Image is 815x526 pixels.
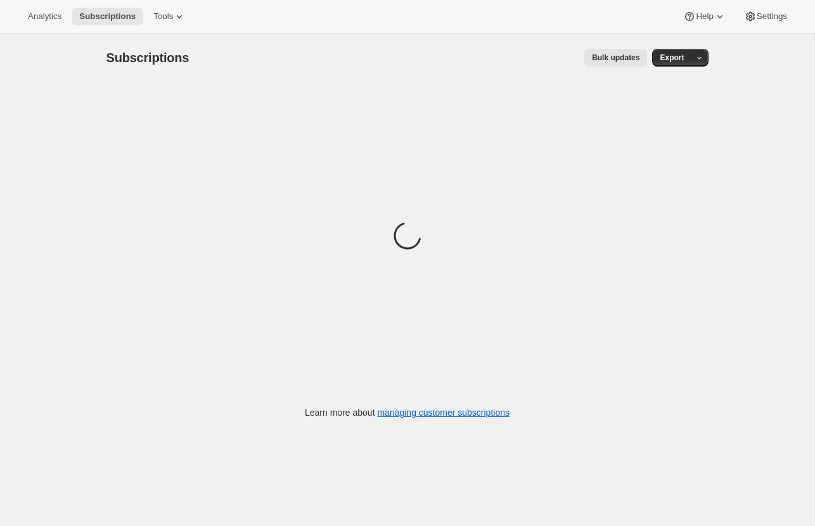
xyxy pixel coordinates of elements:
span: Help [696,11,713,22]
button: Tools [146,8,193,25]
a: managing customer subscriptions [377,407,510,418]
button: Subscriptions [72,8,143,25]
span: Subscriptions [106,51,189,65]
button: Bulk updates [584,49,647,67]
button: Settings [736,8,795,25]
p: Learn more about [305,406,510,419]
span: Subscriptions [79,11,136,22]
span: Settings [757,11,787,22]
button: Help [676,8,733,25]
span: Tools [153,11,173,22]
span: Analytics [28,11,61,22]
span: Export [660,53,684,63]
span: Bulk updates [592,53,639,63]
button: Analytics [20,8,69,25]
button: Export [652,49,691,67]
